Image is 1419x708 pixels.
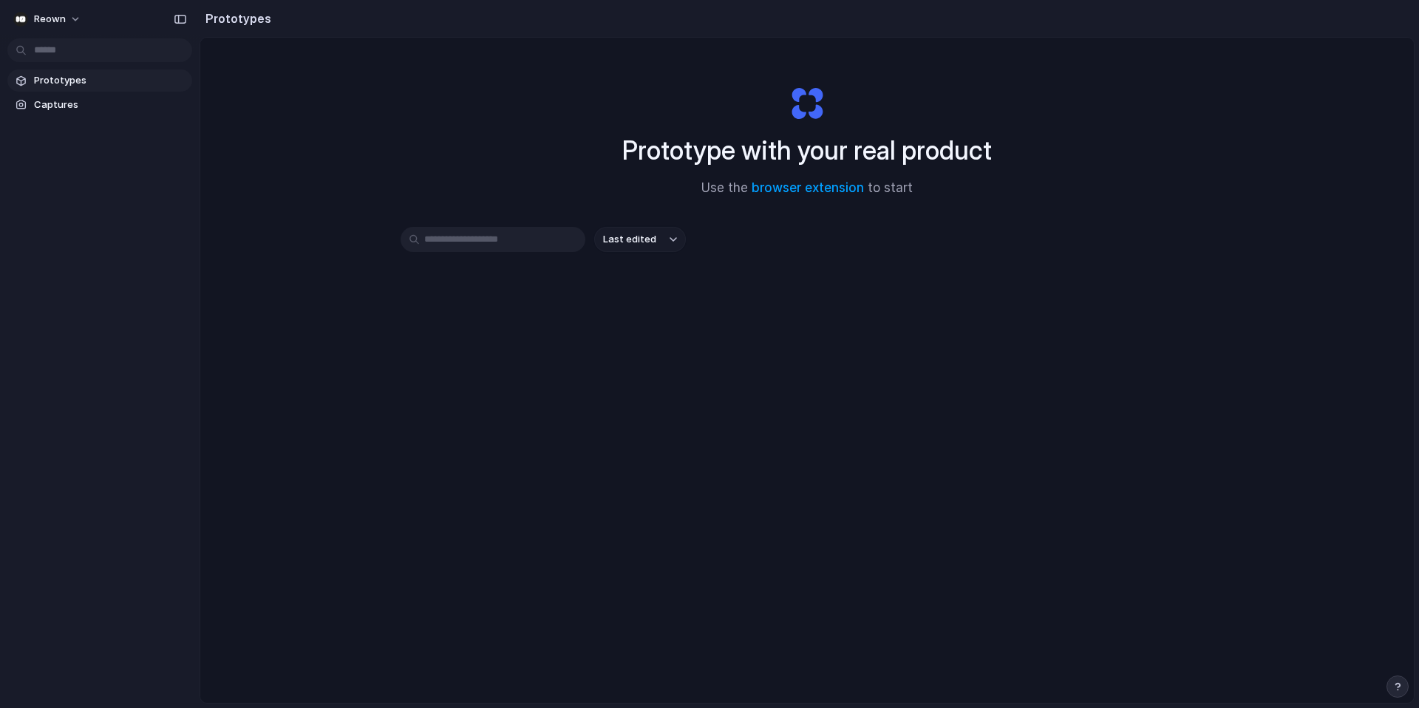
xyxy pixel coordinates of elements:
span: Prototypes [34,73,186,88]
span: Use the to start [701,179,913,198]
button: Reown [7,7,89,31]
button: Last edited [594,227,686,252]
h2: Prototypes [200,10,271,27]
span: Last edited [603,232,656,247]
a: Prototypes [7,69,192,92]
span: Captures [34,98,186,112]
a: Captures [7,94,192,116]
a: browser extension [752,180,864,195]
span: Reown [34,12,66,27]
h1: Prototype with your real product [622,131,992,170]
